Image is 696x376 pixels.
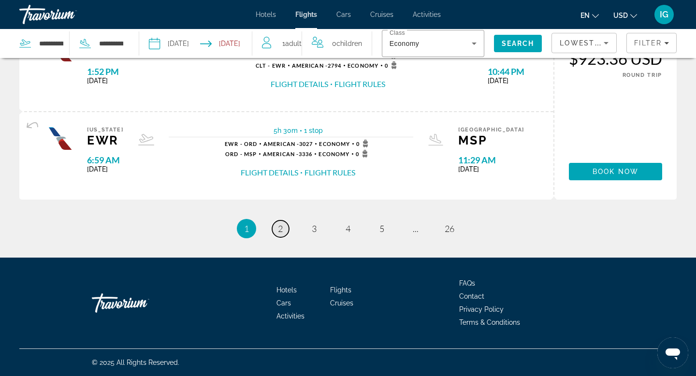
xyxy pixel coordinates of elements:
span: Filter [634,39,662,47]
a: Flights [295,11,317,18]
button: Flight Rules [304,167,355,178]
span: en [580,12,590,19]
a: Cars [336,11,351,18]
span: Book now [593,168,638,175]
button: Travelers: 1 adult, 0 children [252,29,372,58]
span: EWR - ORD [225,141,257,147]
a: Terms & Conditions [459,318,520,326]
span: Children [336,40,362,47]
span: 5h 30m [274,127,298,134]
a: Hotels [276,286,297,294]
iframe: Button to launch messaging window [657,337,688,368]
button: Book now [569,163,662,180]
a: Hotels [256,11,276,18]
span: 3 [312,223,317,234]
button: Search [494,35,542,52]
span: 1:52 PM [87,66,153,77]
a: Travorium [19,2,116,27]
span: 3027 [263,141,313,147]
button: Change language [580,8,599,22]
span: 11:29 AM [458,155,524,165]
span: Economy [390,40,419,47]
a: Activities [413,11,441,18]
span: Economy [319,151,349,157]
span: 2 [278,223,283,234]
span: [US_STATE] [87,127,124,133]
button: Change currency [613,8,637,22]
span: 0 [356,140,371,147]
span: ... [413,223,419,234]
span: EWR [87,133,124,147]
button: Flight Details [241,167,298,178]
a: Privacy Policy [459,305,504,313]
span: American - [263,141,299,147]
span: Economy [348,62,378,69]
span: 1 [244,223,249,234]
span: MSP [458,133,524,147]
span: IG [660,10,668,19]
button: Filters [626,33,677,53]
span: 3336 [263,151,312,157]
span: American - [263,151,299,157]
span: Search [502,40,535,47]
span: [GEOGRAPHIC_DATA] [458,127,524,133]
button: Flight Details [271,79,328,89]
span: 1 [282,37,302,50]
span: 1 stop [304,127,323,134]
span: 6:59 AM [87,155,124,165]
span: © 2025 All Rights Reserved. [92,359,179,366]
span: CLT - EWR [256,62,286,69]
span: American - [292,62,328,69]
span: 4 [346,223,350,234]
span: 2794 [292,62,341,69]
a: Cruises [370,11,393,18]
span: Lowest Price [560,39,622,47]
span: 0 [356,150,371,158]
span: USD [613,12,628,19]
nav: Pagination [19,219,677,238]
span: 0 [332,37,362,50]
span: [DATE] [87,77,153,85]
span: [DATE] [87,165,124,173]
span: [DATE] [488,77,524,85]
a: Activities [276,312,304,320]
span: 5 [379,223,384,234]
div: $923.36 USD [569,49,662,68]
span: 26 [445,223,454,234]
a: Cruises [330,299,353,307]
a: Contact [459,292,484,300]
a: Cars [276,299,291,307]
a: Go Home [92,289,188,318]
img: Airline logo [48,127,72,151]
span: ORD - MSP [225,151,257,157]
span: 10:44 PM [488,66,524,77]
span: Adult [285,40,302,47]
a: FAQs [459,279,475,287]
mat-label: Class [390,30,405,36]
span: 0 [385,61,400,69]
button: Select depart date [149,29,189,58]
button: Select return date [200,29,240,58]
button: Flight Rules [334,79,385,89]
a: Flights [330,286,351,294]
span: [DATE] [458,165,524,173]
span: ROUND TRIP [623,72,663,78]
button: User Menu [652,4,677,25]
span: Economy [319,141,350,147]
mat-select: Sort by [560,37,609,49]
